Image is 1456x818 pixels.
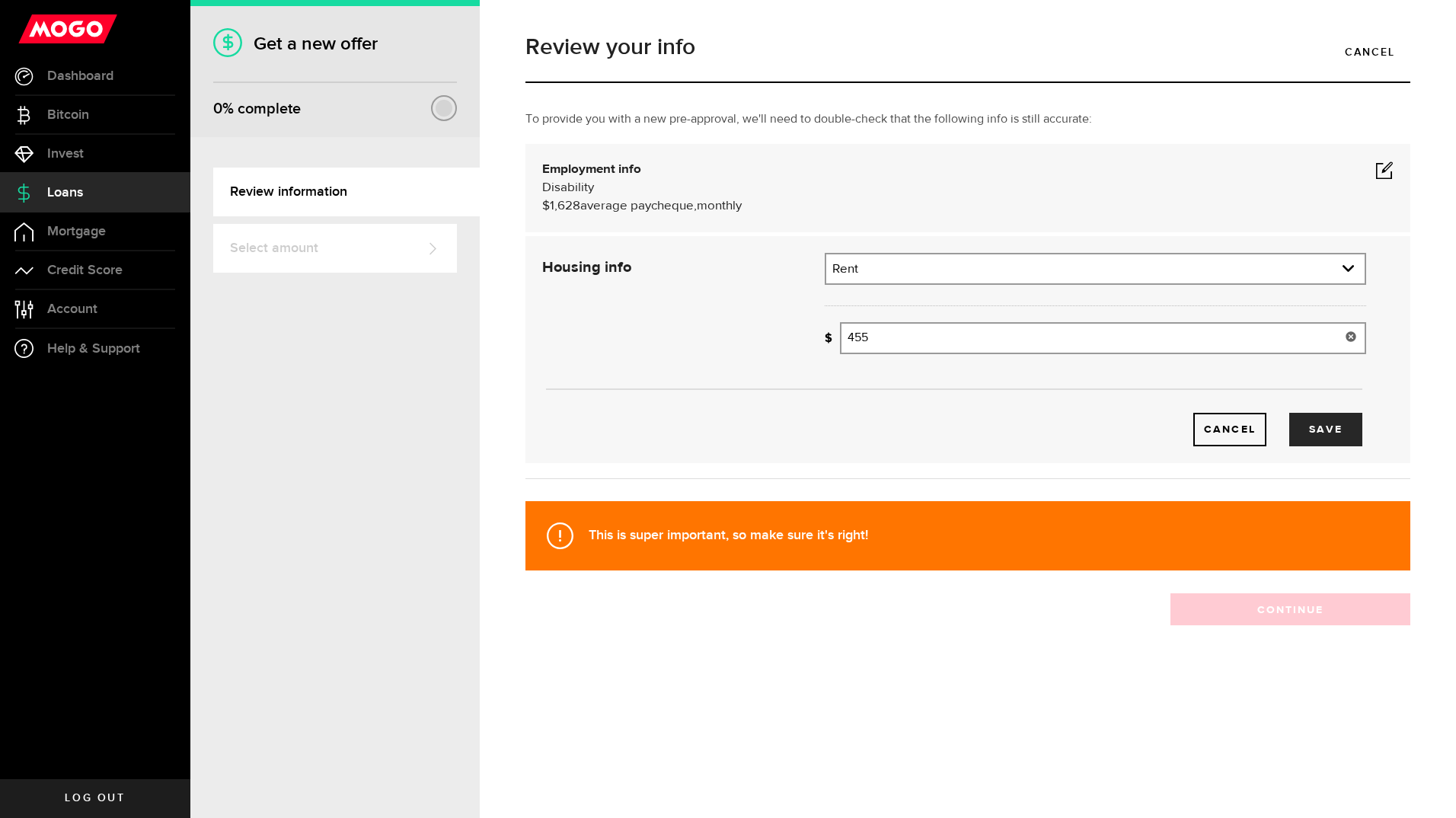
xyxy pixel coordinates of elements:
[213,224,457,273] a: Select amount
[213,100,222,118] span: 0
[47,225,106,238] span: Mortgage
[65,793,125,804] span: Log out
[1330,36,1410,68] a: Cancel
[542,163,641,176] b: Employment info
[12,6,58,52] button: Open LiveChat chat widget
[47,302,97,316] span: Account
[213,95,301,123] div: % complete
[1193,413,1266,446] a: Cancel
[525,110,1410,129] p: To provide you with a new pre-approval, we'll need to double-check that the following info is sti...
[1289,413,1362,446] button: Save
[47,342,140,356] span: Help & Support
[697,200,742,212] span: monthly
[47,69,113,83] span: Dashboard
[1170,593,1410,625] button: Continue
[213,33,457,55] h1: Get a new offer
[47,264,123,277] span: Credit Score
[589,527,868,543] strong: This is super important, so make sure it's right!
[580,200,697,212] span: average paycheque,
[213,168,480,216] a: Review information
[47,108,89,122] span: Bitcoin
[47,147,84,161] span: Invest
[542,200,580,212] span: $1,628
[542,260,631,275] strong: Housing info
[542,181,594,194] span: Disability
[826,254,1365,283] a: expand select
[525,36,1410,59] h1: Review your info
[47,186,83,200] span: Loans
